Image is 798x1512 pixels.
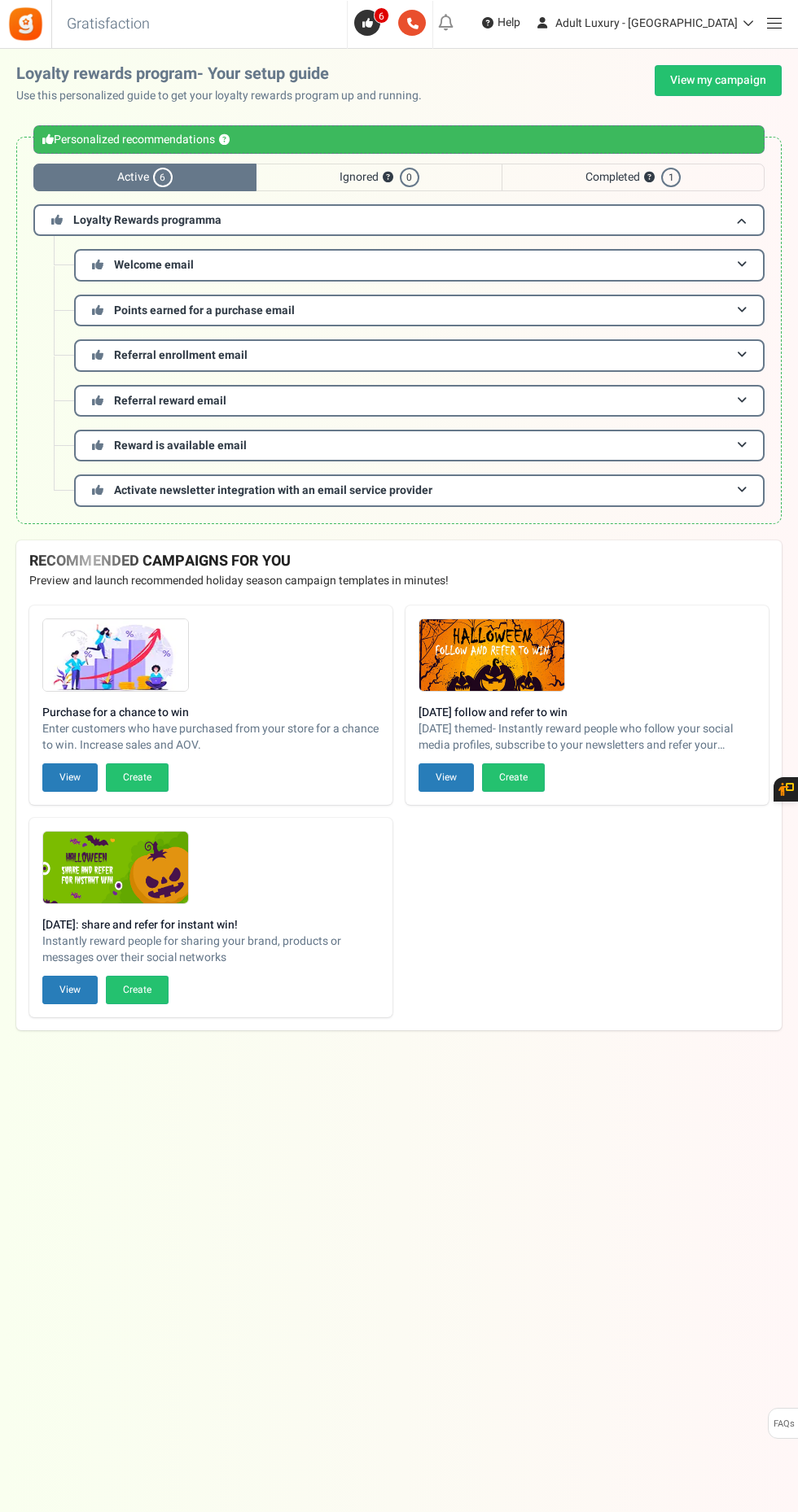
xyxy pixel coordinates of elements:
[644,173,655,183] button: ?
[219,135,230,146] button: ?
[114,392,226,409] span: Referral reward email
[419,763,474,792] button: View
[419,619,564,693] img: Recommended Campaigns
[29,573,769,589] p: Preview and launch recommended holiday season campaign templates in minutes!
[42,721,379,754] span: Enter customers who have purchased from your store for a chance to win. Increase sales and AOV.
[476,10,527,36] a: Help
[106,976,169,1004] button: Create
[493,15,520,31] span: Help
[43,619,188,693] img: Recommended Campaigns
[256,164,502,191] span: Ignored
[42,933,379,966] span: Instantly reward people for sharing your brand, products or messages over their social networks
[555,15,738,32] span: Adult Luxury - [GEOGRAPHIC_DATA]
[383,173,393,183] button: ?
[42,917,379,933] strong: [DATE]: share and refer for instant win!
[419,705,756,721] strong: [DATE] follow and refer to win
[374,7,389,24] span: 6
[354,10,392,36] a: 6
[758,7,790,38] a: Menu
[661,168,681,187] span: 1
[33,164,256,191] span: Active
[655,65,782,96] a: View my campaign
[73,212,221,229] span: Loyalty Rewards programma
[114,437,247,454] span: Reward is available email
[502,164,765,191] span: Completed
[482,763,545,792] button: Create
[773,1409,795,1440] span: FAQs
[7,6,44,42] img: Gratisfaction
[106,763,169,792] button: Create
[16,88,435,104] p: Use this personalized guide to get your loyalty rewards program up and running.
[16,65,435,83] h2: Loyalty rewards program- Your setup guide
[42,705,379,721] strong: Purchase for a chance to win
[400,168,419,187] span: 0
[153,168,173,187] span: 6
[42,976,98,1004] button: View
[419,721,756,754] span: [DATE] themed- Instantly reward people who follow your social media profiles, subscribe to your n...
[49,8,168,41] h3: Gratisfaction
[29,553,769,570] h4: RECOMMENDED CAMPAIGNS FOR YOU
[114,302,295,319] span: Points earned for a purchase email
[33,125,765,154] div: Personalized recommendations
[114,482,432,499] span: Activate newsletter integration with an email service provider
[42,763,98,792] button: View
[43,832,188,905] img: Recommended Campaigns
[114,256,194,273] span: Welcome email
[114,347,248,364] span: Referral enrollment email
